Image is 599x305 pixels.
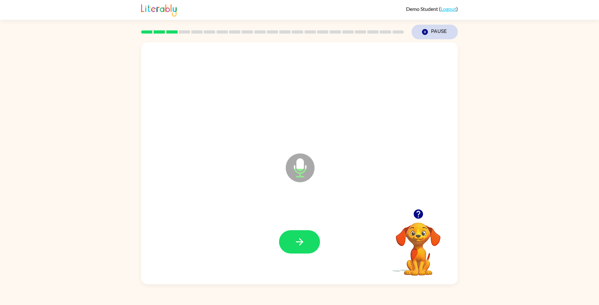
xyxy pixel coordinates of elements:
[441,6,456,12] a: Logout
[141,3,177,17] img: Literably
[386,213,450,277] video: Your browser must support playing .mp4 files to use Literably. Please try using another browser.
[406,6,458,12] div: ( )
[411,25,458,39] button: Pause
[406,6,439,12] span: Demo Student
